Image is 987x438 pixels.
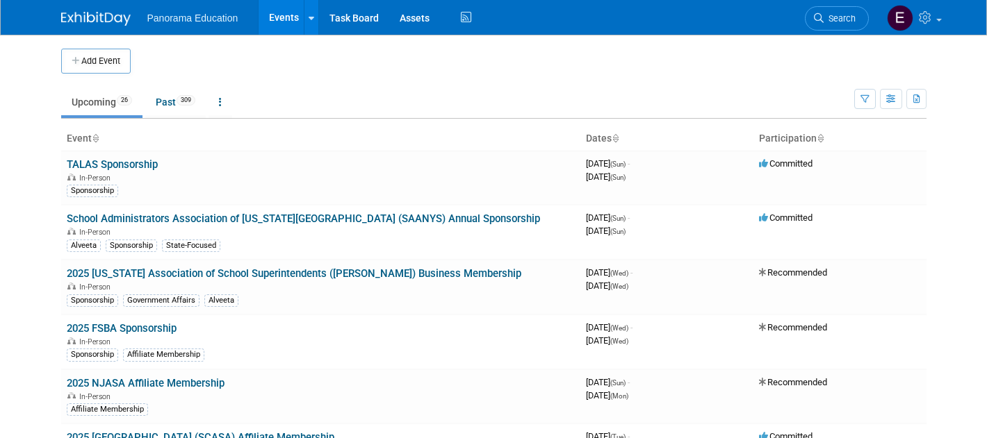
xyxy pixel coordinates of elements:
[759,158,813,169] span: Committed
[610,269,628,277] span: (Wed)
[586,322,633,332] span: [DATE]
[67,392,76,399] img: In-Person Event
[610,283,628,290] span: (Wed)
[586,390,628,401] span: [DATE]
[79,392,115,401] span: In-Person
[145,89,206,115] a: Past309
[61,89,142,115] a: Upcoming26
[824,13,856,24] span: Search
[586,171,626,182] span: [DATE]
[67,174,76,180] img: In-Person Event
[162,239,220,252] div: State-Focused
[123,348,204,361] div: Affiliate Membership
[586,226,626,236] span: [DATE]
[61,127,580,151] th: Event
[759,377,827,387] span: Recommended
[67,348,118,361] div: Sponsorship
[61,49,131,74] button: Add Event
[586,158,630,169] span: [DATE]
[610,324,628,332] span: (Wed)
[67,322,177,335] a: 2025 FSBA Sponsorship
[67,377,225,389] a: 2025 NJASA Affiliate Membership
[67,212,540,225] a: School Administrators Association of [US_STATE][GEOGRAPHIC_DATA] (SAANYS) Annual Sponsorship
[106,239,157,252] div: Sponsorship
[610,392,628,400] span: (Mon)
[759,212,813,223] span: Committed
[610,160,626,168] span: (Sun)
[67,337,76,344] img: In-Person Event
[67,283,76,289] img: In-Person Event
[92,133,99,144] a: Sort by Event Name
[610,174,626,181] span: (Sun)
[147,12,238,24] span: Panorama Education
[759,322,827,332] span: Recommended
[67,239,101,252] div: Alveeta
[67,403,148,416] div: Affiliate Membership
[586,377,630,387] span: [DATE]
[580,127,753,151] th: Dates
[79,337,115,346] span: In-Person
[67,294,118,307] div: Sponsorship
[67,228,76,235] img: In-Person Event
[759,267,827,278] span: Recommended
[67,185,118,197] div: Sponsorship
[612,133,619,144] a: Sort by Start Date
[117,95,132,106] span: 26
[586,280,628,291] span: [DATE]
[610,337,628,345] span: (Wed)
[177,95,195,106] span: 309
[586,335,628,346] span: [DATE]
[67,267,521,280] a: 2025 [US_STATE] Association of School Superintendents ([PERSON_NAME]) Business Membership
[630,267,633,278] span: -
[79,283,115,292] span: In-Person
[123,294,199,307] div: Government Affairs
[805,6,869,31] a: Search
[628,377,630,387] span: -
[628,158,630,169] span: -
[79,174,115,183] span: In-Person
[887,5,913,31] img: External Events Calendar
[628,212,630,223] span: -
[61,12,131,26] img: ExhibitDay
[586,212,630,223] span: [DATE]
[753,127,927,151] th: Participation
[79,228,115,237] span: In-Person
[204,294,238,307] div: Alveeta
[586,267,633,278] span: [DATE]
[610,228,626,235] span: (Sun)
[67,158,158,171] a: TALAS Sponsorship
[817,133,824,144] a: Sort by Participation Type
[610,214,626,222] span: (Sun)
[610,379,626,387] span: (Sun)
[630,322,633,332] span: -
